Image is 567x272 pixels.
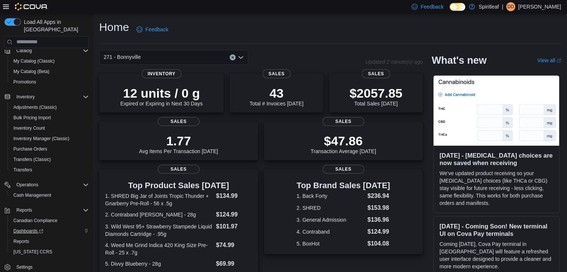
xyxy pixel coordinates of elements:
dd: $136.96 [368,215,390,224]
span: 271 - Bonnyville [104,53,141,61]
a: [US_STATE] CCRS [10,247,55,256]
div: Total # Invoices [DATE] [249,86,303,107]
button: Clear input [230,54,236,60]
h3: Top Product Sales [DATE] [105,181,252,190]
span: Inventory Manager (Classic) [13,136,69,142]
button: Inventory [13,92,38,101]
span: Reports [13,206,89,215]
span: Purchase Orders [10,145,89,154]
a: Feedback [133,22,171,37]
a: Purchase Orders [10,145,50,154]
span: My Catalog (Beta) [10,67,89,76]
h1: Home [99,20,129,35]
span: Cash Management [13,192,51,198]
input: Dark Mode [450,3,465,11]
span: Transfers [13,167,32,173]
span: Dashboards [10,227,89,235]
dd: $134.99 [216,192,252,200]
a: Dashboards [7,226,92,236]
span: Sales [158,165,199,174]
button: Inventory Count [7,123,92,133]
dt: 3. Wild West 95+ Strawberry Stampede Liquid Diamonds Cartridge - .95g [105,223,213,238]
span: Inventory Manager (Classic) [10,134,89,143]
a: My Catalog (Classic) [10,57,58,66]
button: Promotions [7,77,92,87]
div: Donna D [506,2,515,11]
button: Catalog [1,45,92,56]
button: My Catalog (Beta) [7,66,92,77]
span: Adjustments (Classic) [10,103,89,112]
svg: External link [557,58,561,63]
span: Reports [10,237,89,246]
span: Inventory [16,94,35,100]
span: Promotions [10,78,89,86]
dd: $124.99 [216,210,252,219]
p: $2057.85 [350,86,403,101]
span: Dashboards [13,228,43,234]
p: 43 [249,86,303,101]
span: Transfers [10,165,89,174]
a: View allExternal link [537,57,561,63]
dt: 2. Contraband [PERSON_NAME] - 28g [105,211,213,218]
a: Inventory Count [10,124,48,133]
button: Catalog [13,46,35,55]
span: Adjustments (Classic) [13,104,57,110]
a: Canadian Compliance [10,216,60,225]
span: My Catalog (Classic) [10,57,89,66]
span: Feedback [145,26,168,33]
button: Reports [1,205,92,215]
p: We've updated product receiving so your [MEDICAL_DATA] choices (like THCa or CBG) stay visible fo... [440,170,553,207]
dt: 3. General Admission [297,216,365,224]
img: Cova [15,3,48,10]
button: Bulk Pricing Import [7,113,92,123]
dt: 5. BoxHot [297,240,365,247]
button: Adjustments (Classic) [7,102,92,113]
a: Dashboards [10,227,46,235]
button: [US_STATE] CCRS [7,247,92,257]
span: Reports [16,207,32,213]
dd: $104.08 [368,239,390,248]
a: Adjustments (Classic) [10,103,60,112]
span: Inventory Count [10,124,89,133]
button: Transfers [7,165,92,175]
button: Operations [13,180,41,189]
dt: 1. Back Forty [297,192,365,200]
p: Coming [DATE], Cova Pay terminal in [GEOGRAPHIC_DATA] will feature a refreshed user interface des... [440,240,553,270]
span: Operations [16,182,38,188]
span: Promotions [13,79,36,85]
span: My Catalog (Classic) [13,58,55,64]
dd: $74.99 [216,241,252,250]
span: Sales [262,69,290,78]
button: Operations [1,180,92,190]
p: | [502,2,503,11]
button: My Catalog (Classic) [7,56,92,66]
span: Washington CCRS [10,247,89,256]
a: Inventory Manager (Classic) [10,134,72,143]
dd: $236.94 [368,192,390,200]
span: Purchase Orders [13,146,47,152]
div: Expired or Expiring in Next 30 Days [120,86,203,107]
button: Open list of options [238,54,244,60]
span: Settings [13,262,89,272]
a: Transfers [10,165,35,174]
button: Cash Management [7,190,92,200]
dd: $101.97 [216,222,252,231]
span: DD [507,2,514,11]
a: Settings [13,263,35,272]
span: Load All Apps in [GEOGRAPHIC_DATA] [21,18,89,33]
span: Catalog [16,48,32,54]
dt: 4. Weed Me Grind Indica 420 King Size Pre-Roll - 25 x .7g [105,241,213,256]
a: Reports [10,237,32,246]
button: Transfers (Classic) [7,154,92,165]
span: Bulk Pricing Import [13,115,51,121]
a: My Catalog (Beta) [10,67,53,76]
p: 12 units / 0 g [120,86,203,101]
button: Inventory [1,92,92,102]
span: Sales [158,117,199,126]
button: Canadian Compliance [7,215,92,226]
span: Inventory [13,92,89,101]
span: Inventory Count [13,125,45,131]
h3: [DATE] - Coming Soon! New terminal UI on Cova Pay terminals [440,222,553,237]
p: 1.77 [139,133,218,148]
